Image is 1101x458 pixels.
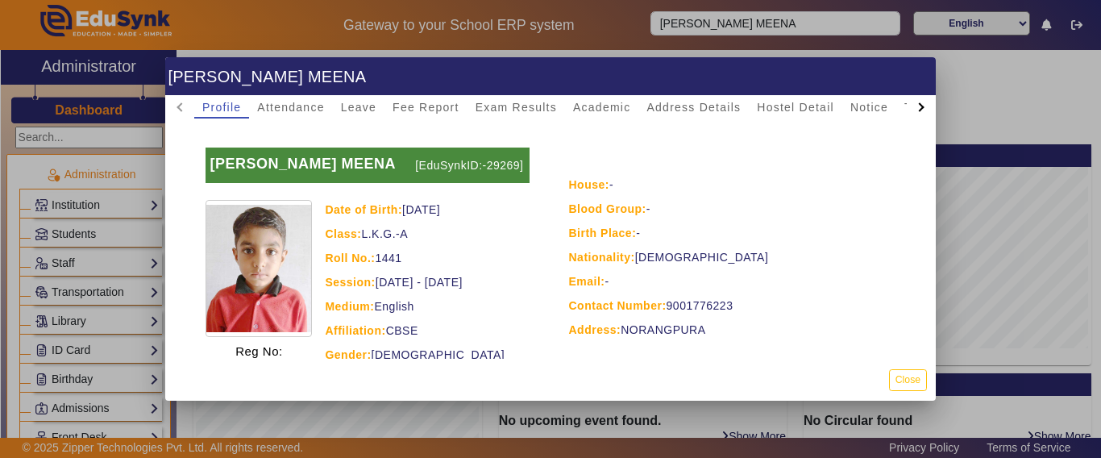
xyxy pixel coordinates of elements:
[325,273,529,292] div: [DATE] - [DATE]
[325,248,529,268] div: 1441
[210,156,396,172] b: [PERSON_NAME] MEENA
[325,252,375,264] strong: Roll No.:
[325,324,385,337] strong: Affiliation:
[325,321,529,340] div: CBSE
[325,200,529,219] div: [DATE]
[569,223,899,243] div: -
[235,342,283,361] p: Reg No:
[202,102,241,113] span: Profile
[325,348,371,361] strong: Gender:
[325,224,529,244] div: L.K.G.-A
[165,57,936,95] h1: [PERSON_NAME] MEENA
[569,251,635,264] strong: Nationality:
[889,369,927,391] button: Close
[206,200,312,337] img: d5e48aaa-38f0-420b-a36f-8ff09e734452
[569,323,621,336] strong: Address:
[257,102,324,113] span: Attendance
[476,102,557,113] span: Exam Results
[325,276,375,289] strong: Session:
[325,300,374,313] strong: Medium:
[569,199,899,219] div: -
[569,248,899,267] div: [DEMOGRAPHIC_DATA]
[904,102,965,113] span: TimeTable
[325,227,361,240] strong: Class:
[341,102,376,113] span: Leave
[393,102,459,113] span: Fee Report
[757,102,834,113] span: Hostel Detail
[411,148,529,183] p: [EduSynkID:-29269]
[325,297,529,316] div: English
[573,102,630,113] span: Academic
[569,296,899,315] div: 9001776223
[569,275,605,288] strong: Email:
[646,102,741,113] span: Address Details
[569,178,609,191] strong: House:
[569,320,899,339] div: NORANGPURA
[569,227,637,239] strong: Birth Place:
[850,102,888,113] span: Notice
[569,299,667,312] strong: Contact Number:
[569,202,646,215] strong: Blood Group:
[325,203,402,216] strong: Date of Birth:
[569,175,899,194] div: -
[569,272,899,291] div: -
[325,345,529,364] div: [DEMOGRAPHIC_DATA]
